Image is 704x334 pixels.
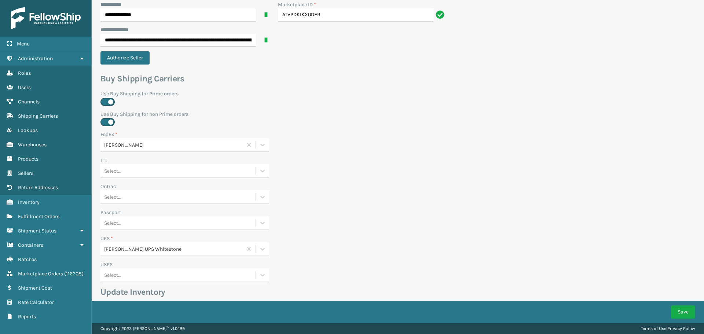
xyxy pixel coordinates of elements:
label: USPS [100,261,113,268]
a: Authorize Seller [100,55,154,61]
label: UPS [100,235,113,242]
h3: Buy Shipping Carriers [100,73,447,84]
span: Shipment Status [18,228,56,234]
span: Shipping Carriers [18,113,58,119]
p: Copyright 2023 [PERSON_NAME]™ v 1.0.189 [100,323,185,334]
span: Administration [18,55,53,62]
h3: Update Inventory [100,287,447,298]
label: Marketplace ID [278,1,316,8]
span: ( 116208 ) [64,271,84,277]
div: Select... [104,219,121,227]
div: [PERSON_NAME] [104,141,243,149]
label: OnTrac [100,183,116,190]
span: Products [18,156,38,162]
span: Fulfillment Orders [18,213,59,220]
div: | [641,323,695,334]
button: Authorize Seller [100,51,150,65]
a: Privacy Policy [667,326,695,331]
div: Select... [104,193,121,201]
span: Shipment Cost [18,285,52,291]
a: Terms of Use [641,326,666,331]
label: LTL [100,157,108,164]
span: Return Addresses [18,184,58,191]
img: logo [11,7,81,29]
span: Warehouses [18,142,47,148]
div: Select... [104,271,121,279]
span: Roles [18,70,31,76]
label: Use Buy Shipping for Prime orders [100,90,447,98]
span: Lookups [18,127,38,133]
button: Save [671,305,695,319]
span: Containers [18,242,43,248]
label: FedEx [100,131,117,138]
span: Reports [18,313,36,320]
label: Use Buy Shipping for non Prime orders [100,110,447,118]
span: Marketplace Orders [18,271,63,277]
span: Batches [18,256,37,263]
span: Users [18,84,31,91]
span: Sellers [18,170,33,176]
span: Channels [18,99,40,105]
span: Rate Calculator [18,299,54,305]
label: Passport [100,209,121,216]
span: Menu [17,41,30,47]
span: Inventory [18,199,40,205]
div: [PERSON_NAME] UPS Whitestone [104,245,243,253]
div: Select... [104,167,121,175]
